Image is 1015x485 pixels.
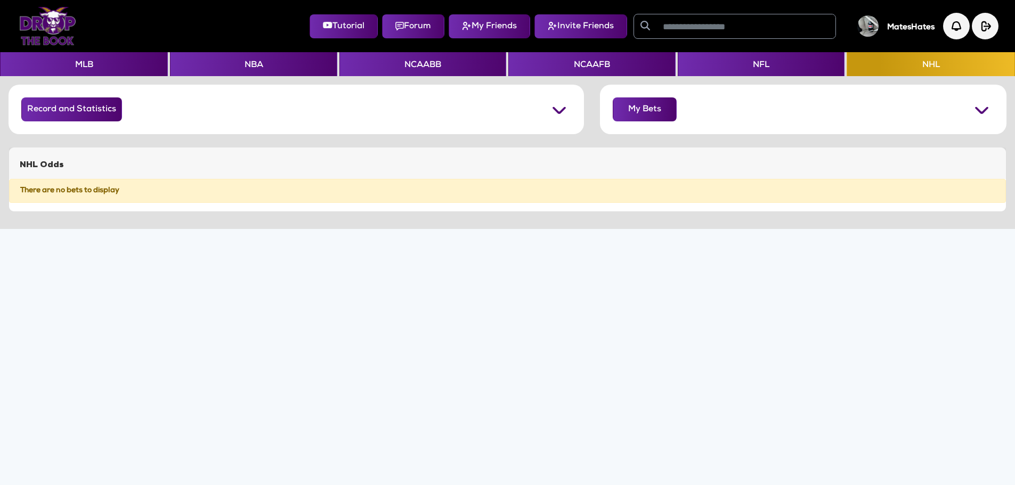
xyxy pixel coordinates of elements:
button: Forum [382,14,444,38]
h5: NHL Odds [20,160,995,170]
h5: MatesHates [887,23,935,32]
button: Invite Friends [534,14,627,38]
button: NCAABB [339,52,506,76]
button: Tutorial [310,14,378,38]
button: NCAAFB [508,52,675,76]
img: Notification [943,13,970,39]
img: User [857,15,879,37]
button: NBA [170,52,337,76]
button: NHL [847,52,1014,76]
strong: There are no bets to display [20,187,119,194]
button: My Friends [449,14,530,38]
button: Record and Statistics [21,97,122,121]
button: My Bets [613,97,677,121]
button: NFL [678,52,845,76]
img: Logo [19,7,76,45]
